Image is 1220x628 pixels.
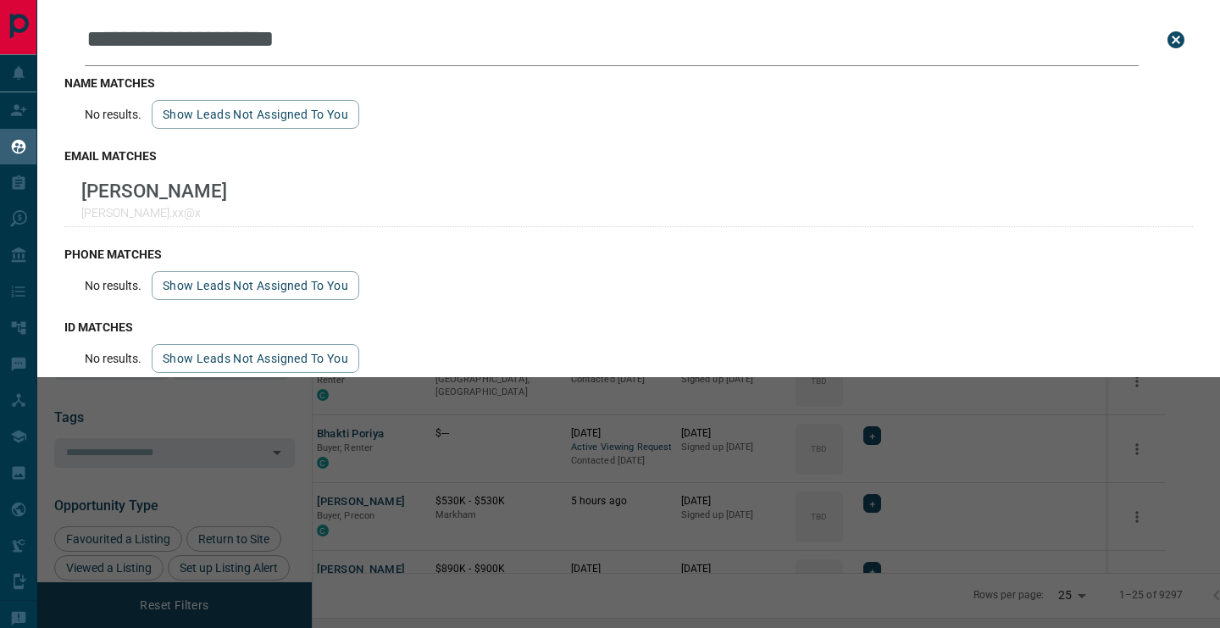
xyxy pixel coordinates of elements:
button: close search bar [1159,23,1193,57]
h3: email matches [64,149,1193,163]
h3: name matches [64,76,1193,90]
p: [PERSON_NAME] [81,180,227,202]
h3: phone matches [64,247,1193,261]
button: show leads not assigned to you [152,271,359,300]
button: show leads not assigned to you [152,100,359,129]
h3: id matches [64,320,1193,334]
p: No results. [85,279,141,292]
button: show leads not assigned to you [152,344,359,373]
p: No results. [85,108,141,121]
p: No results. [85,352,141,365]
p: [PERSON_NAME].xx@x [81,206,227,220]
